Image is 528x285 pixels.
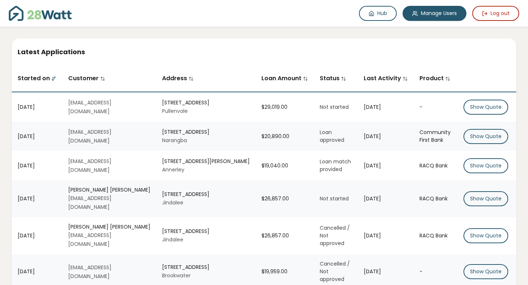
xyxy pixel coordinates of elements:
[320,129,344,144] span: Loan approved
[18,268,56,275] div: [DATE]
[18,133,56,140] div: [DATE]
[419,232,452,240] div: RACQ Bank
[18,47,510,56] h5: Latest Applications
[261,195,308,203] div: $26,857.00
[261,103,308,111] div: $29,019.00
[18,74,56,82] span: Started on
[261,133,308,140] div: $20,890.00
[364,195,408,203] div: [DATE]
[364,268,408,275] div: [DATE]
[162,128,250,136] div: [STREET_ADDRESS]
[162,227,250,235] div: [STREET_ADDRESS]
[162,107,188,115] small: Pullenvale
[162,190,250,198] div: [STREET_ADDRESS]
[364,232,408,240] div: [DATE]
[364,162,408,170] div: [DATE]
[463,158,508,173] button: Show Quote
[320,158,351,173] span: Loan match provided
[68,128,111,144] small: [EMAIL_ADDRESS][DOMAIN_NAME]
[68,74,105,82] span: Customer
[472,6,519,21] button: Log out
[364,74,408,82] span: Last Activity
[320,74,346,82] span: Status
[261,268,308,275] div: $19,959.00
[463,100,508,115] button: Show Quote
[463,228,508,243] button: Show Quote
[419,195,452,203] div: RACQ Bank
[320,103,349,111] span: Not started
[162,74,194,82] span: Address
[68,186,150,194] div: [PERSON_NAME] [PERSON_NAME]
[463,129,508,144] button: Show Quote
[261,162,308,170] div: $19,040.00
[320,195,349,202] span: Not started
[419,103,452,111] div: -
[419,129,452,144] div: Community First Bank
[261,74,308,82] span: Loan Amount
[359,6,397,21] a: Hub
[162,137,187,144] small: Narangba
[68,223,150,231] div: [PERSON_NAME] [PERSON_NAME]
[419,268,452,275] div: -
[162,236,183,243] small: Jindalee
[18,162,56,170] div: [DATE]
[463,191,508,206] button: Show Quote
[261,232,308,240] div: $26,857.00
[463,264,508,279] button: Show Quote
[320,260,350,283] span: Cancelled / Not approved
[68,99,111,115] small: [EMAIL_ADDRESS][DOMAIN_NAME]
[403,6,466,21] a: Manage Users
[162,99,250,107] div: [STREET_ADDRESS]
[68,195,111,211] small: [EMAIL_ADDRESS][DOMAIN_NAME]
[18,195,56,203] div: [DATE]
[9,6,71,21] img: 28Watt
[320,224,350,247] span: Cancelled / Not approved
[364,133,408,140] div: [DATE]
[419,74,450,82] span: Product
[364,103,408,111] div: [DATE]
[162,199,183,206] small: Jindalee
[18,232,56,240] div: [DATE]
[162,272,191,279] small: Brookwater
[162,166,184,173] small: Annerley
[419,162,452,170] div: RACQ Bank
[68,158,111,174] small: [EMAIL_ADDRESS][DOMAIN_NAME]
[162,158,250,165] div: [STREET_ADDRESS][PERSON_NAME]
[68,264,111,280] small: [EMAIL_ADDRESS][DOMAIN_NAME]
[162,263,250,271] div: [STREET_ADDRESS]
[18,103,56,111] div: [DATE]
[68,232,111,248] small: [EMAIL_ADDRESS][DOMAIN_NAME]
